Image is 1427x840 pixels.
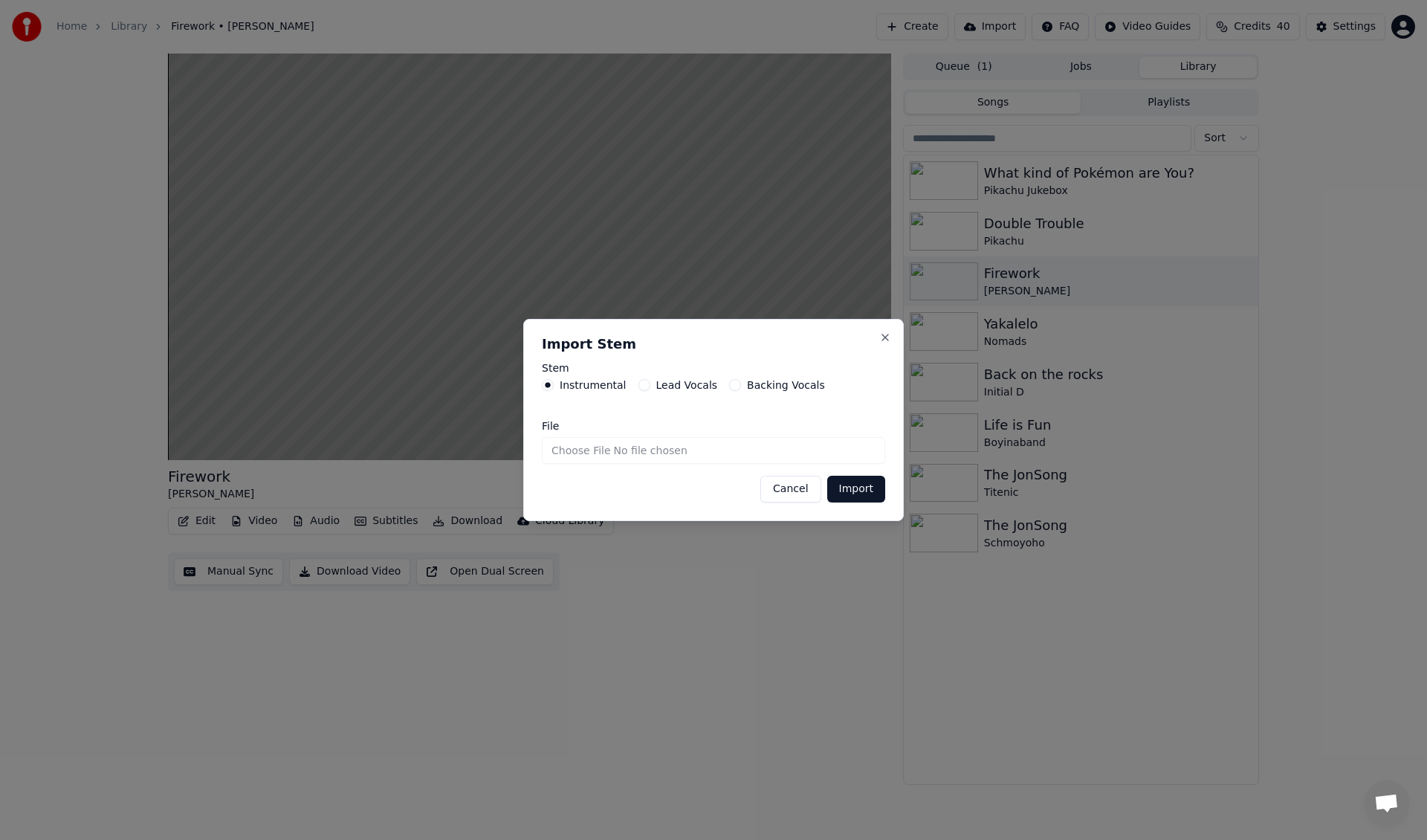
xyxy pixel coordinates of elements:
[747,380,825,390] label: Backing Vocals
[827,476,885,503] button: Import
[656,380,718,390] label: Lead Vocals
[542,363,885,373] label: Stem
[760,476,821,503] button: Cancel
[542,421,885,431] label: File
[542,337,885,351] h2: Import Stem
[560,380,627,390] label: Instrumental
